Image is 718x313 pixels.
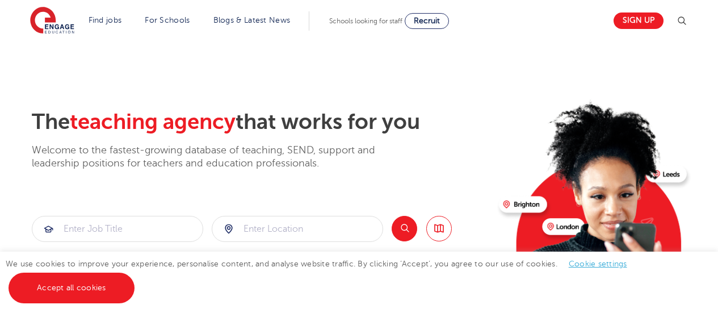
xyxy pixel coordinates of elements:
a: Find jobs [89,16,122,24]
a: Accept all cookies [9,273,135,303]
input: Submit [32,216,203,241]
a: Cookie settings [569,260,627,268]
span: We use cookies to improve your experience, personalise content, and analyse website traffic. By c... [6,260,639,292]
span: teaching agency [70,110,236,134]
span: Recruit [414,16,440,25]
a: Recruit [405,13,449,29]
a: Blogs & Latest News [213,16,291,24]
button: Search [392,216,417,241]
p: Welcome to the fastest-growing database of teaching, SEND, support and leadership positions for t... [32,144,406,170]
div: Submit [32,216,203,242]
span: Schools looking for staff [329,17,402,25]
a: For Schools [145,16,190,24]
input: Submit [212,216,383,241]
h2: The that works for you [32,109,490,135]
img: Engage Education [30,7,74,35]
div: Submit [212,216,383,242]
a: Sign up [614,12,664,29]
